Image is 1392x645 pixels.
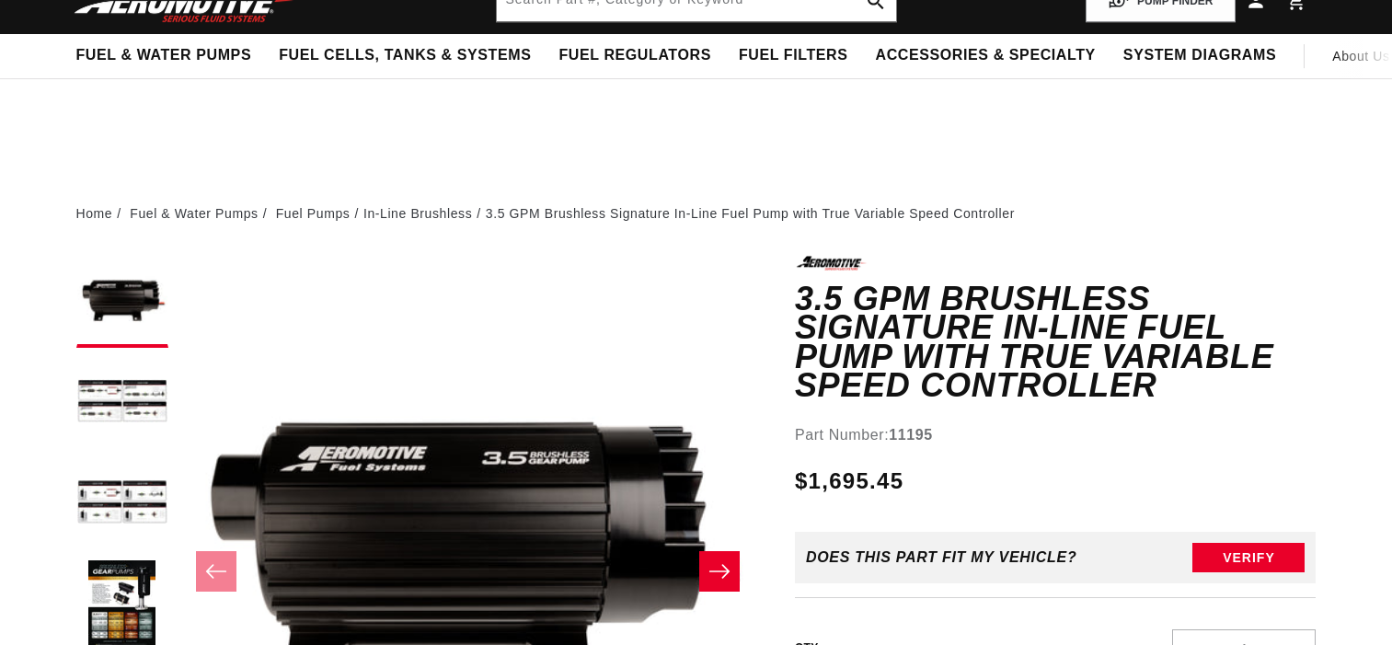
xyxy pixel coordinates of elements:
summary: Fuel & Water Pumps [63,34,266,77]
strong: 11195 [889,427,933,443]
span: About Us [1332,49,1389,63]
a: Fuel & Water Pumps [130,203,258,224]
button: Slide left [196,551,236,592]
summary: System Diagrams [1110,34,1290,77]
summary: Fuel Cells, Tanks & Systems [265,34,545,77]
nav: breadcrumbs [76,203,1317,224]
summary: Accessories & Specialty [862,34,1110,77]
span: $1,695.45 [795,465,903,498]
li: 3.5 GPM Brushless Signature In-Line Fuel Pump with True Variable Speed Controller [486,203,1015,224]
span: Fuel Regulators [558,46,710,65]
li: In-Line Brushless [363,203,486,224]
button: Load image 1 in gallery view [76,256,168,348]
div: Does This part fit My vehicle? [806,549,1077,566]
button: Load image 3 in gallery view [76,458,168,550]
div: Part Number: [795,423,1317,447]
button: Slide right [699,551,740,592]
summary: Fuel Regulators [545,34,724,77]
h1: 3.5 GPM Brushless Signature In-Line Fuel Pump with True Variable Speed Controller [795,284,1317,400]
span: System Diagrams [1123,46,1276,65]
button: Verify [1192,543,1305,572]
button: Load image 2 in gallery view [76,357,168,449]
span: Fuel Filters [739,46,848,65]
a: Fuel Pumps [276,203,351,224]
span: Fuel Cells, Tanks & Systems [279,46,531,65]
a: Home [76,203,113,224]
span: Fuel & Water Pumps [76,46,252,65]
summary: Fuel Filters [725,34,862,77]
span: Accessories & Specialty [876,46,1096,65]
